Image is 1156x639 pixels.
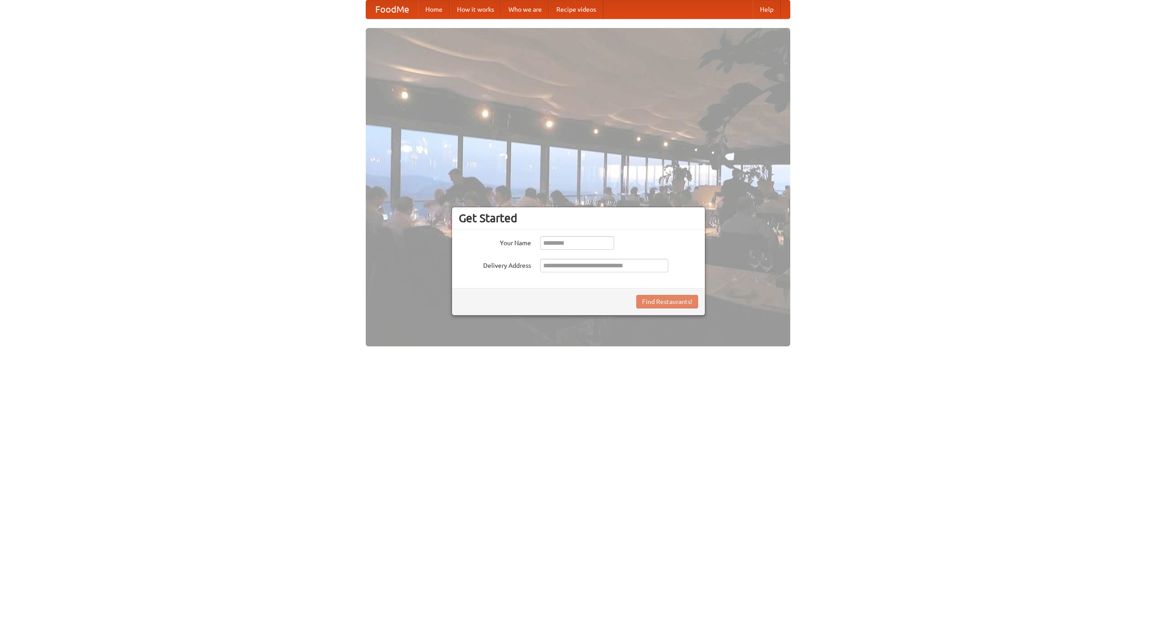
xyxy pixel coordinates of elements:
a: How it works [450,0,501,19]
button: Find Restaurants! [636,295,698,308]
a: Who we are [501,0,549,19]
a: Help [753,0,781,19]
h3: Get Started [459,211,698,225]
a: Home [418,0,450,19]
label: Delivery Address [459,259,531,270]
a: FoodMe [366,0,418,19]
label: Your Name [459,236,531,247]
a: Recipe videos [549,0,603,19]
